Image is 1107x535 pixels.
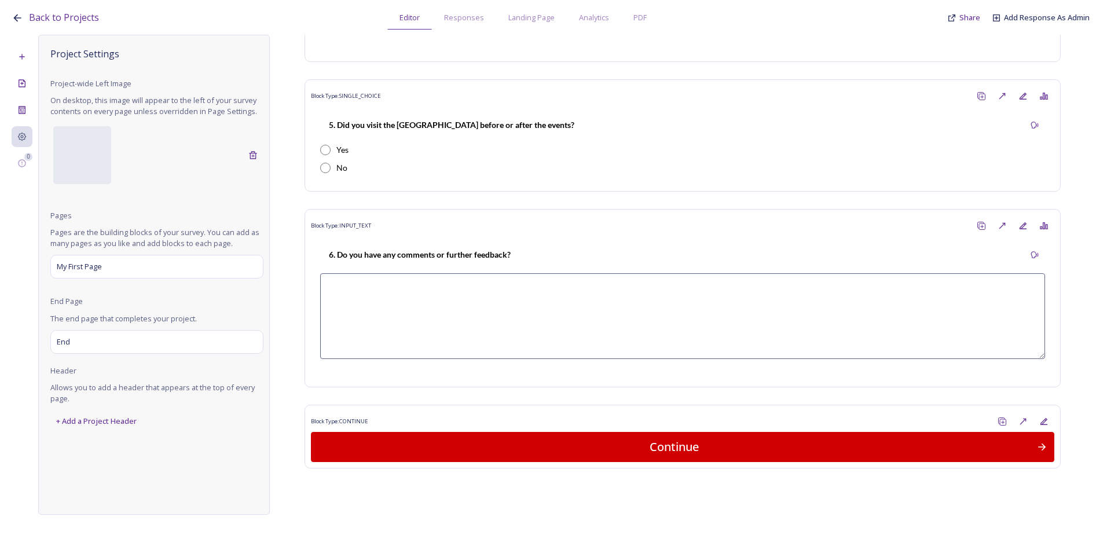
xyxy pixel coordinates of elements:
[29,10,99,25] a: Back to Projects
[50,78,131,89] span: Project-wide Left Image
[50,382,263,404] span: Allows you to add a header that appears at the top of every page.
[1004,12,1090,23] a: Add Response As Admin
[50,365,76,376] span: Header
[633,12,647,23] span: PDF
[50,210,72,221] span: Pages
[50,227,263,249] span: Pages are the building blocks of your survey. You can add as many pages as you like and add block...
[399,12,420,23] span: Editor
[311,417,368,426] span: Block Type: CONTINUE
[508,12,555,23] span: Landing Page
[57,336,70,347] span: End
[29,11,99,24] span: Back to Projects
[57,261,102,272] span: My First Page
[329,250,511,259] strong: 6. Do you have any comments or further feedback?
[336,162,347,174] div: No
[311,92,381,100] span: Block Type: SINGLE_CHOICE
[444,12,484,23] span: Responses
[311,222,371,230] span: Block Type: INPUT_TEXT
[329,120,574,130] strong: 5. Did you visit the [GEOGRAPHIC_DATA] before or after the events?
[24,153,32,161] div: 0
[959,12,980,23] span: Share
[336,144,349,156] div: Yes
[50,95,263,117] span: On desktop, this image will appear to the left of your survey contents on every page unless overr...
[50,410,142,433] div: + Add a Project Header
[579,12,609,23] span: Analytics
[50,296,83,307] span: End Page
[50,47,263,61] span: Project Settings
[317,438,1031,456] div: Continue
[50,313,263,324] span: The end page that completes your project.
[311,432,1054,462] button: Continue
